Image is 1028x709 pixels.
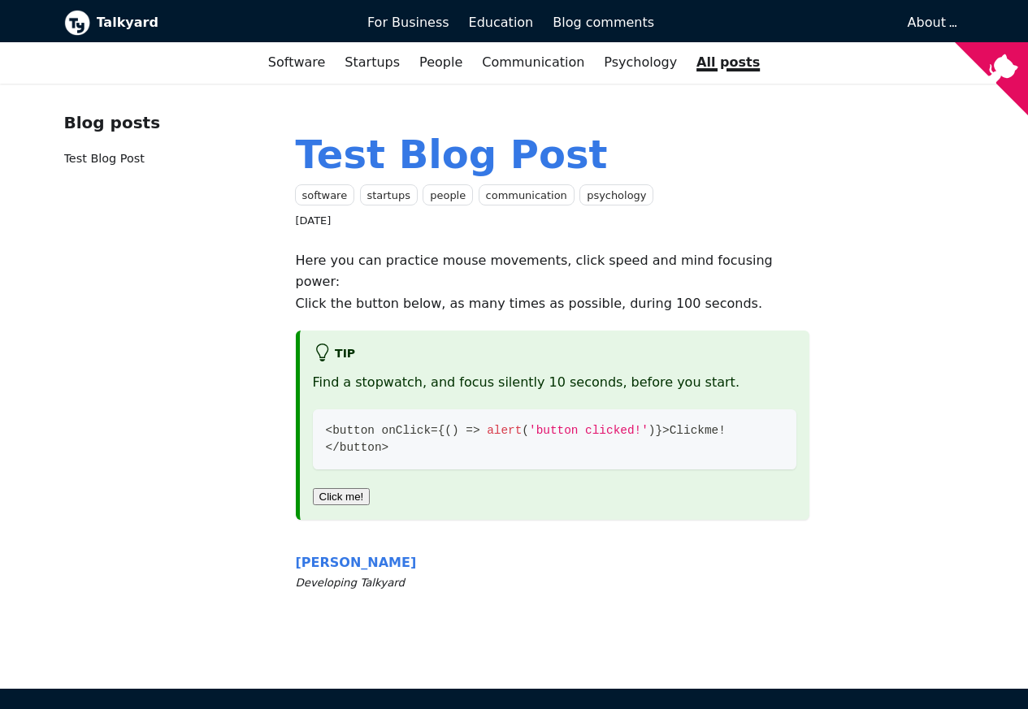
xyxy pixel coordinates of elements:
a: Blog comments [543,9,664,37]
span: ) [452,424,459,437]
a: For Business [358,9,459,37]
a: About [908,15,955,30]
button: Click me! [313,488,371,505]
a: All posts [687,49,770,76]
b: Talkyard [97,12,345,33]
span: / [332,441,340,454]
span: Blog comments [553,15,654,30]
a: startups [360,184,418,206]
span: < [326,441,333,454]
span: ( [522,424,529,437]
span: me [705,424,718,437]
p: Here you can practice mouse movements, click speed and mind focusing power: Click the button belo... [296,250,810,314]
a: psychology [579,184,653,206]
span: > [662,424,670,437]
a: Test Blog Post [296,132,608,177]
a: Talkyard logoTalkyard [64,10,345,36]
span: Education [469,15,534,30]
span: [PERSON_NAME] [296,555,417,570]
span: For Business [367,15,449,30]
span: } [655,424,662,437]
a: software [295,184,355,206]
a: People [410,49,472,76]
a: communication [479,184,575,206]
h5: tip [313,344,797,365]
span: < [326,424,333,437]
span: ) [648,424,656,437]
span: button onClick [332,424,431,437]
a: Psychology [594,49,687,76]
a: people [423,184,473,206]
span: alert [487,424,522,437]
span: button [340,441,382,454]
small: Developing Talkyard [296,574,810,592]
a: Software [258,49,336,76]
a: Startups [335,49,410,76]
div: Blog posts [64,110,270,136]
a: Test Blog Post [64,152,145,165]
img: Talkyard logo [64,10,90,36]
span: ! [718,424,726,437]
a: Education [459,9,544,37]
span: = [431,424,438,437]
span: ( [445,424,452,437]
span: 'button clicked!' [529,424,648,437]
span: => [466,424,479,437]
p: Find a stopwatch, and focus silently 10 seconds, before you start. [313,372,797,393]
time: [DATE] [296,214,332,227]
a: Communication [472,49,594,76]
span: > [382,441,389,454]
nav: Blog recent posts navigation [64,110,270,182]
span: Click [670,424,705,437]
span: { [438,424,445,437]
